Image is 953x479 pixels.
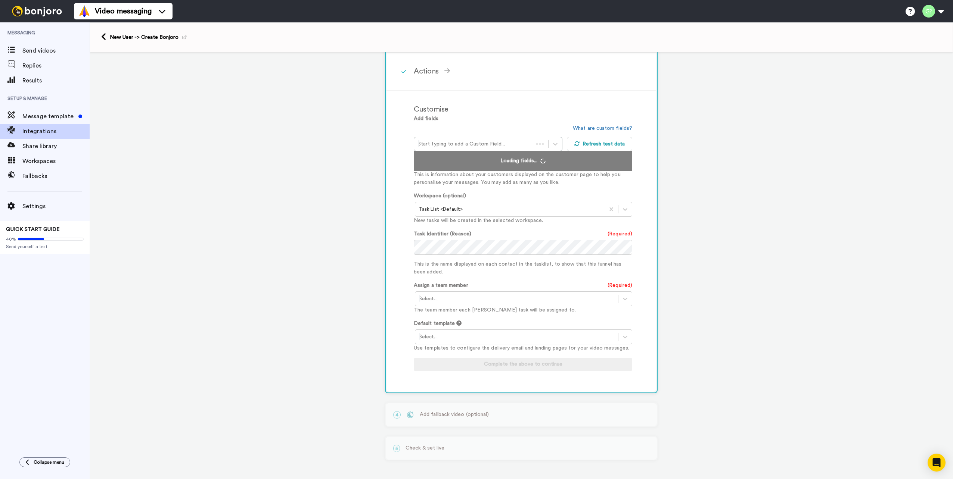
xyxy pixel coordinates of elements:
[414,260,632,276] p: This is the name displayed on each contact in the tasklist, to show that this funnel has been added.
[6,227,60,232] span: QUICK START GUIDE
[22,61,90,70] span: Replies
[22,76,90,85] span: Results
[95,6,152,16] span: Video messaging
[608,282,632,289] span: (Required)
[22,127,90,136] span: Integrations
[6,244,84,250] span: Send yourself a test
[22,112,75,121] span: Message template
[19,457,70,467] button: Collapse menu
[414,217,632,225] p: New tasks will be created in the selected workspace.
[22,142,90,151] span: Share library
[22,46,90,55] span: Send videos
[78,5,90,17] img: vm-color.svg
[414,115,438,123] label: Add fields
[414,306,632,314] p: The team member each [PERSON_NAME] task will be assigned to.
[34,459,64,465] span: Collapse menu
[387,53,656,91] div: Actions
[414,320,462,328] label: Default template
[414,192,466,200] label: Workspace (optional)
[414,104,632,115] div: Customise
[414,344,632,352] p: Use templates to configure the delivery email and landing pages for your video messages.
[110,34,187,41] div: New User -> Create Bonjoro
[567,137,633,151] button: Refresh test data
[573,126,632,131] a: What are custom fields?
[414,282,468,289] label: Assign a team member
[414,171,632,187] p: This is information about your customers displayed on the customer page to help you personalise y...
[414,230,471,238] label: Task Identifier (Reason)
[928,454,946,472] div: Open Intercom Messenger
[22,172,90,181] span: Fallbacks
[414,66,632,77] div: Actions
[22,202,90,211] span: Settings
[608,230,632,238] span: (Required)
[414,358,632,371] button: Complete the above to continue
[6,236,16,242] span: 40%
[9,6,65,16] img: bj-logo-header-white.svg
[500,157,537,165] strong: Loading fields...
[22,157,90,166] span: Workspaces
